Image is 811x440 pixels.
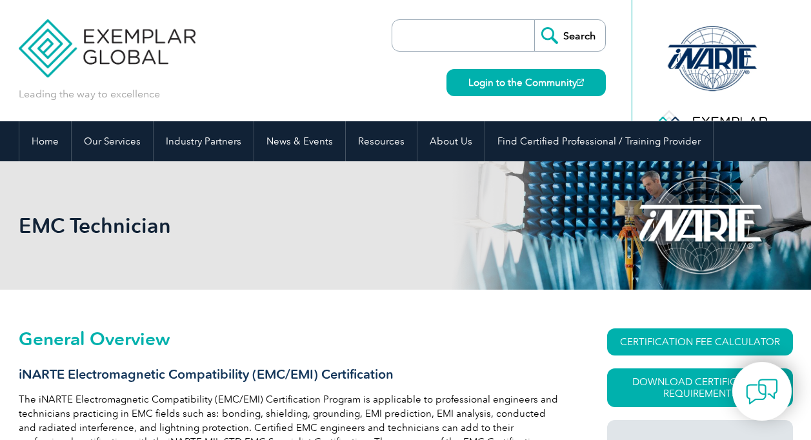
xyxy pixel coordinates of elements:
[446,69,606,96] a: Login to the Community
[72,121,153,161] a: Our Services
[607,368,793,407] a: Download Certification Requirements
[534,20,605,51] input: Search
[577,79,584,86] img: open_square.png
[346,121,417,161] a: Resources
[19,121,71,161] a: Home
[19,213,514,238] h1: EMC Technician
[746,375,778,408] img: contact-chat.png
[417,121,485,161] a: About Us
[19,366,561,383] h3: iNARTE Electromagnetic Compatibility (EMC/EMI) Certification
[254,121,345,161] a: News & Events
[607,328,793,355] a: CERTIFICATION FEE CALCULATOR
[19,328,561,349] h2: General Overview
[19,87,160,101] p: Leading the way to excellence
[154,121,254,161] a: Industry Partners
[485,121,713,161] a: Find Certified Professional / Training Provider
